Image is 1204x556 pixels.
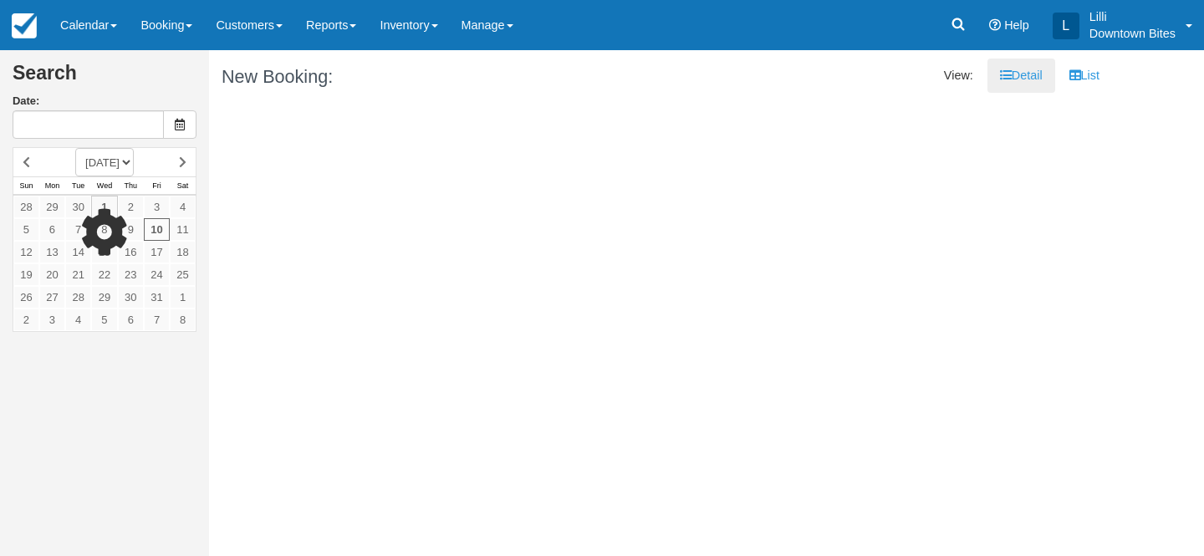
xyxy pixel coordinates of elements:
[13,94,196,110] label: Date:
[1004,18,1029,32] span: Help
[1089,8,1176,25] p: Lilli
[13,63,196,94] h2: Search
[1057,59,1112,93] a: List
[1089,25,1176,42] p: Downtown Bites
[222,67,648,87] h1: New Booking:
[987,59,1055,93] a: Detail
[12,13,37,38] img: checkfront-main-nav-mini-logo.png
[931,59,986,93] li: View:
[1053,13,1079,39] div: L
[144,218,170,241] a: 10
[989,19,1001,31] i: Help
